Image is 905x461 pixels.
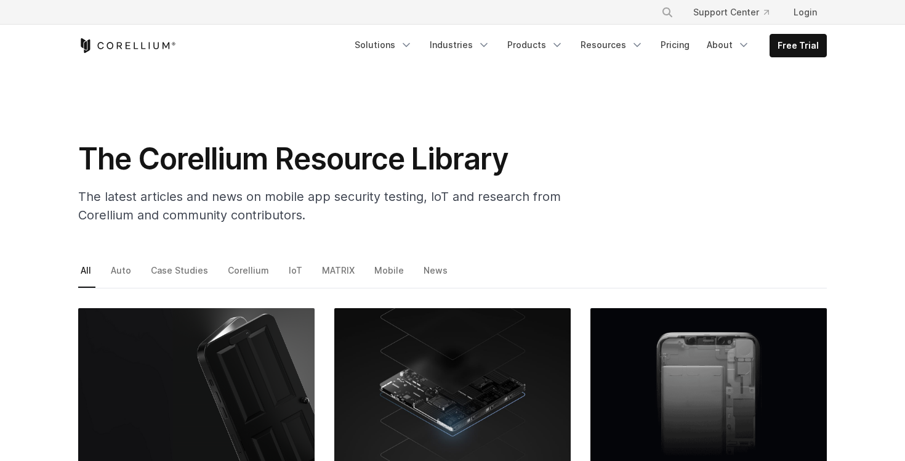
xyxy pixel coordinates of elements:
[286,262,307,288] a: IoT
[372,262,408,288] a: Mobile
[500,34,571,56] a: Products
[646,1,827,23] div: Navigation Menu
[699,34,757,56] a: About
[78,141,571,177] h1: The Corellium Resource Library
[573,34,651,56] a: Resources
[347,34,827,57] div: Navigation Menu
[78,38,176,53] a: Corellium Home
[653,34,697,56] a: Pricing
[78,262,95,288] a: All
[148,262,212,288] a: Case Studies
[683,1,779,23] a: Support Center
[656,1,678,23] button: Search
[770,35,826,57] a: Free Trial
[320,262,359,288] a: MATRIX
[784,1,827,23] a: Login
[225,262,273,288] a: Corellium
[108,262,135,288] a: Auto
[347,34,420,56] a: Solutions
[422,34,497,56] a: Industries
[421,262,452,288] a: News
[78,189,561,222] span: The latest articles and news on mobile app security testing, IoT and research from Corellium and ...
